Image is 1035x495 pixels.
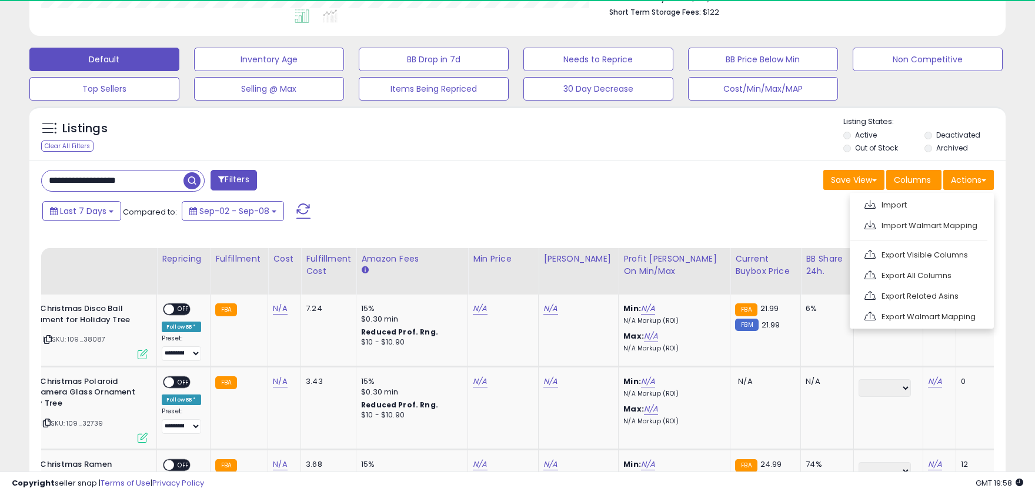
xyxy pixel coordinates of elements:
span: N/A [738,376,752,387]
a: N/A [543,459,557,470]
button: Columns [886,170,941,190]
b: Max: [623,403,644,414]
span: 24.99 [760,459,782,470]
div: seller snap | | [12,478,204,489]
div: 15% [361,459,459,470]
div: N/A [806,376,844,387]
button: 30 Day Decrease [523,77,673,101]
label: Deactivated [936,130,980,140]
a: N/A [644,403,658,415]
div: Repricing [162,253,205,265]
div: Preset: [162,407,201,434]
a: Privacy Policy [152,477,204,489]
p: N/A Markup (ROI) [623,317,721,325]
span: OFF [174,460,193,470]
a: N/A [543,303,557,315]
a: N/A [473,376,487,387]
div: 3.43 [306,376,347,387]
small: FBA [735,459,757,472]
div: BB Share 24h. [806,253,849,277]
div: 74% [806,459,844,470]
a: N/A [928,459,942,470]
div: 12 [961,459,995,470]
label: Archived [936,143,968,153]
label: Active [855,130,877,140]
div: Follow BB * [162,322,201,332]
span: Compared to: [123,206,177,218]
button: Last 7 Days [42,201,121,221]
a: N/A [641,459,655,470]
span: Last 7 Days [60,205,106,217]
div: $10 - $10.90 [361,337,459,347]
a: Import [856,196,985,214]
a: N/A [273,376,287,387]
div: 15% [361,376,459,387]
div: Profit [PERSON_NAME] on Min/Max [623,253,725,277]
button: Top Sellers [29,77,179,101]
div: 7.24 [306,303,347,314]
span: OFF [174,305,193,315]
div: Amazon Fees [361,253,463,265]
a: Export Visible Columns [856,246,985,264]
button: Default [29,48,179,71]
div: 0 [961,376,995,387]
a: Terms of Use [101,477,151,489]
small: FBA [215,376,237,389]
small: FBA [735,303,757,316]
button: Save View [823,170,884,190]
span: | SKU: 109_32739 [41,419,103,428]
span: Columns [894,174,931,186]
b: Min: [623,459,641,470]
span: $122 [703,6,719,18]
a: N/A [644,330,658,342]
label: Out of Stock [855,143,898,153]
button: Items Being Repriced [359,77,509,101]
small: FBA [215,303,237,316]
b: Min: [623,376,641,387]
h5: Listings [62,121,108,137]
button: BB Drop in 7d [359,48,509,71]
span: Sep-02 - Sep-08 [199,205,269,217]
button: Filters [211,170,256,190]
a: N/A [473,459,487,470]
a: N/A [273,459,287,470]
button: Non Competitive [853,48,1003,71]
b: Min: [623,303,641,314]
div: Preset: [162,335,201,361]
small: FBM [735,319,758,331]
p: N/A Markup (ROI) [623,345,721,353]
p: Listing States: [843,116,1006,128]
div: $0.30 min [361,314,459,325]
b: Max: [623,330,644,342]
div: Current Buybox Price [735,253,796,277]
a: Import Walmart Mapping [856,216,985,235]
div: $0.30 min [361,387,459,397]
div: Fulfillment [215,253,263,265]
span: | SKU: 109_38087 [42,335,106,344]
button: Cost/Min/Max/MAP [688,77,838,101]
strong: Copyright [12,477,55,489]
a: N/A [543,376,557,387]
th: The percentage added to the cost of goods (COGS) that forms the calculator for Min & Max prices. [619,248,730,295]
div: Min Price [473,253,533,265]
a: Export All Columns [856,266,985,285]
div: [PERSON_NAME] [543,253,613,265]
span: 21.99 [762,319,780,330]
a: N/A [641,303,655,315]
div: Fulfillment Cost [306,253,351,277]
span: 2025-09-16 19:58 GMT [976,477,1023,489]
p: N/A Markup (ROI) [623,417,721,426]
div: Cost [273,253,296,265]
button: Inventory Age [194,48,344,71]
button: BB Price Below Min [688,48,838,71]
span: OFF [174,377,193,387]
div: 6% [806,303,844,314]
a: N/A [641,376,655,387]
a: N/A [273,303,287,315]
span: 21.99 [760,303,779,314]
button: Needs to Reprice [523,48,673,71]
button: Selling @ Max [194,77,344,101]
a: Export Walmart Mapping [856,307,985,326]
small: Amazon Fees. [361,265,368,276]
b: Reduced Prof. Rng. [361,327,438,337]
